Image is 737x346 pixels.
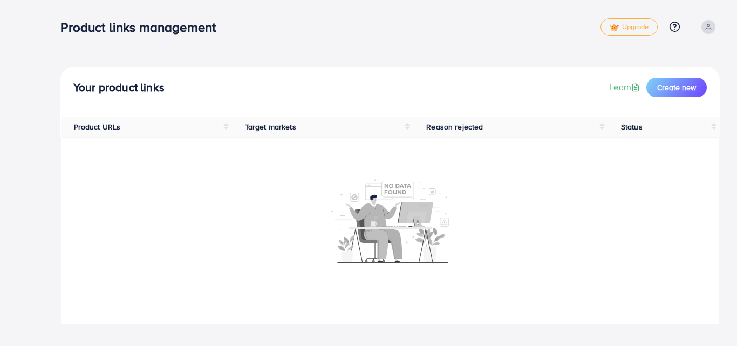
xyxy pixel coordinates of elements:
span: Product URLs [74,121,121,132]
button: Create new [646,78,707,97]
a: tickUpgrade [600,18,658,36]
img: No account [331,178,449,263]
span: Reason rejected [426,121,483,132]
span: Status [621,121,643,132]
span: Create new [657,82,696,93]
span: Target markets [245,121,296,132]
a: Learn [609,81,642,93]
h4: Your product links [73,81,165,94]
span: Upgrade [610,23,649,31]
img: tick [610,24,619,31]
h3: Product links management [60,19,224,35]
